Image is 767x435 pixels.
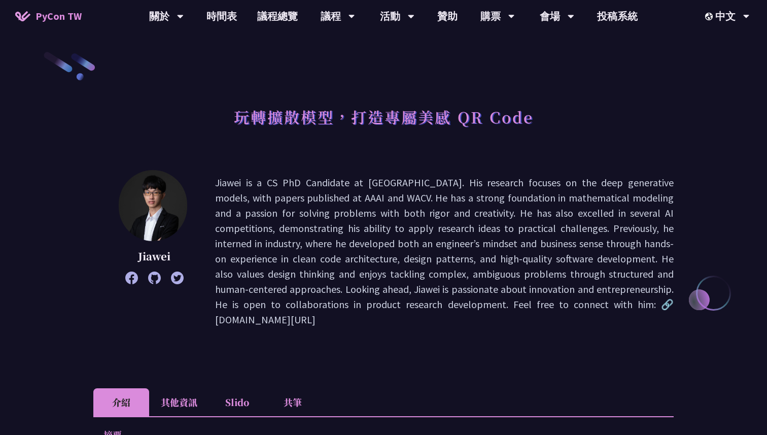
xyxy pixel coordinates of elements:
p: Jiawei [119,249,190,264]
a: PyCon TW [5,4,92,29]
h1: 玩轉擴散模型，打造專屬美感 QR Code [234,102,534,132]
li: 共筆 [265,388,321,416]
span: PyCon TW [36,9,82,24]
img: Jiawei [119,170,187,241]
img: Locale Icon [705,13,715,20]
li: 介紹 [93,388,149,416]
p: Jiawei is a CS PhD Candidate at [GEOGRAPHIC_DATA]. His research focuses on the deep generative mo... [215,175,674,327]
li: Slido [209,388,265,416]
li: 其他資訊 [149,388,209,416]
img: Home icon of PyCon TW 2025 [15,11,30,21]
